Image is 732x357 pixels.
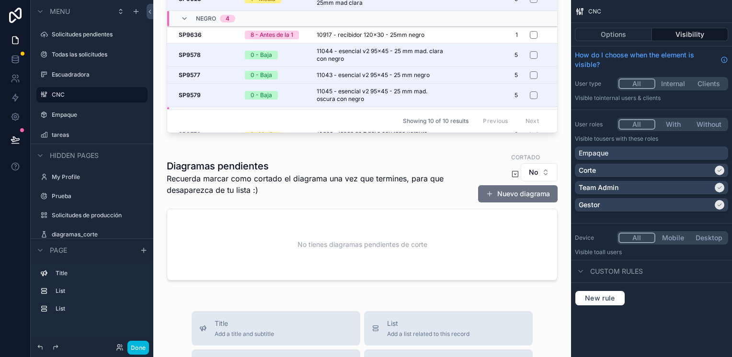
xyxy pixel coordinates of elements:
span: CNC [588,8,601,15]
button: Options [575,28,652,41]
label: Escuadradora [52,71,142,78]
label: Solicitudes pendientes [52,31,142,38]
p: Team Admin [579,183,618,192]
label: Empaque [52,111,142,119]
span: Menu [50,7,70,16]
button: TitleAdd a title and subtitle [192,311,360,346]
button: ListAdd a list related to this record [364,311,533,346]
button: All [618,119,655,130]
a: How do I choose when the element is visible? [575,50,728,69]
button: Clients [691,78,727,89]
button: Without [691,119,727,130]
button: Visibility [652,28,729,41]
span: Custom rules [590,267,643,276]
p: Corte [579,166,596,175]
button: New rule [575,290,625,306]
span: Page [50,245,67,255]
button: Done [127,341,149,355]
label: tareas [52,131,142,139]
p: Visible to [575,94,728,102]
button: Mobile [655,233,691,243]
label: diagramas_corte [52,231,142,238]
span: Add a title and subtitle [215,330,274,338]
span: Showing 10 of 10 results [403,117,469,125]
label: Prueba [52,192,142,200]
button: With [655,119,691,130]
span: New rule [581,294,619,302]
p: Visible to [575,135,728,143]
label: My Profile [52,173,142,181]
div: 4 [226,15,229,22]
label: Title [56,269,140,277]
span: Users with these roles [599,135,658,142]
label: CNC [52,91,142,99]
span: List [387,319,469,328]
label: Solicitudes de producción [52,212,142,219]
button: Desktop [691,233,727,243]
button: All [618,78,655,89]
span: Title [215,319,274,328]
span: Internal users & clients [599,94,661,101]
label: Todas las solicitudes [52,51,142,58]
span: Add a list related to this record [387,330,469,338]
span: How do I choose when the element is visible? [575,50,717,69]
p: Visible to [575,248,728,256]
label: Device [575,234,613,242]
button: All [618,233,655,243]
label: List [56,305,140,312]
button: Internal [655,78,691,89]
span: Negro [196,15,216,22]
div: scrollable content [31,261,153,326]
span: all users [599,248,622,256]
span: Hidden pages [50,151,99,160]
label: User roles [575,121,613,128]
label: User type [575,80,613,88]
p: Empaque [579,148,608,158]
p: Gestor [579,200,600,210]
label: List [56,287,140,295]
